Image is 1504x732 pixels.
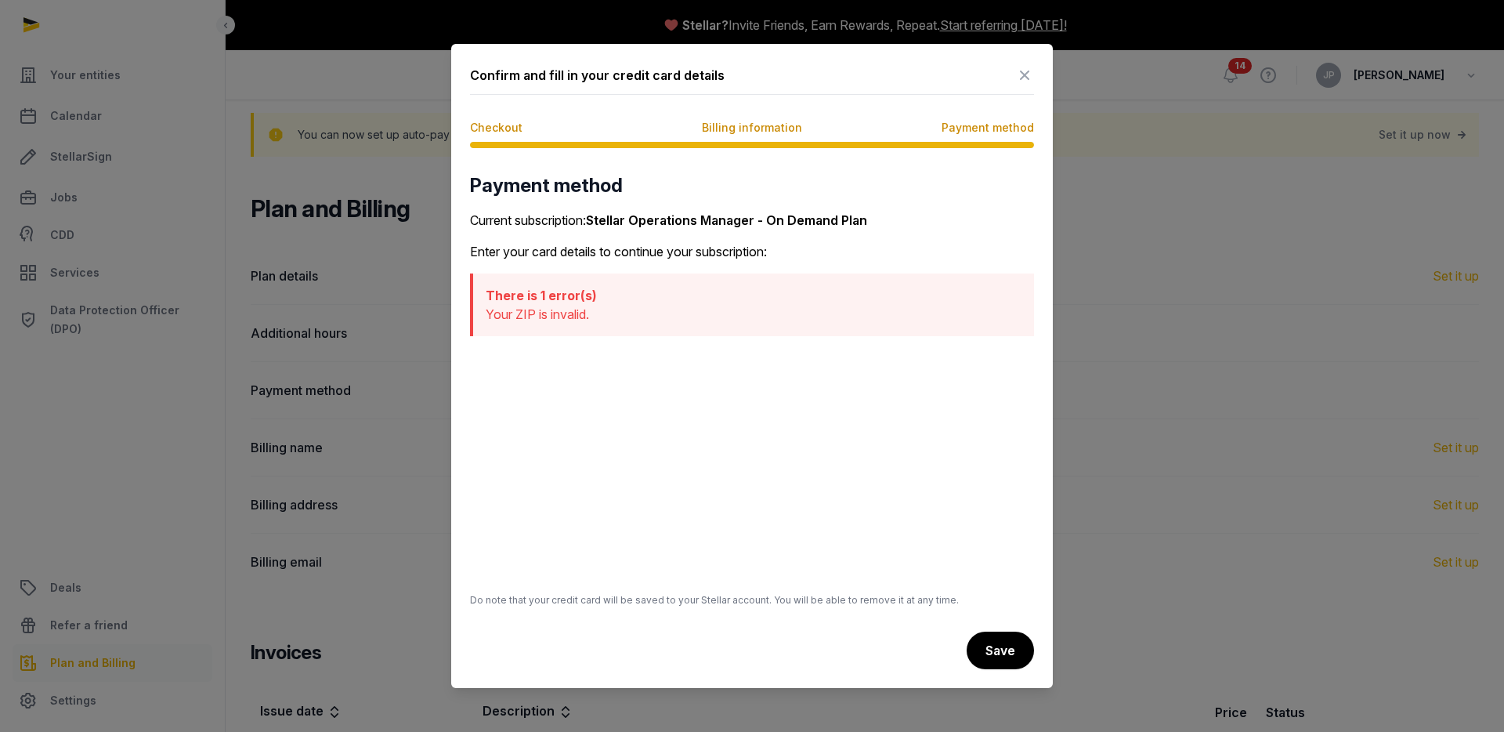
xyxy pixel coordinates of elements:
p: Current subscription: [470,211,1034,230]
p: Enter your card details to continue your subscription: [470,242,1034,261]
iframe: Secure payment input frame [467,346,1037,572]
h2: Payment method [470,173,1034,198]
span: Your ZIP is invalid. [486,306,589,322]
span: Billing information [702,120,802,136]
p: Do note that your credit card will be saved to your Stellar account. You will be able to remove i... [470,594,1034,607]
div: Confirm and fill in your credit card details [470,66,725,85]
iframe: Chat Widget [1426,657,1504,732]
p: There is 1 error(s) [486,286,1021,305]
button: Save [967,632,1034,669]
strong: Stellar Operations Manager - On Demand Plan [586,212,867,228]
span: Payment method [942,120,1034,136]
span: Checkout [470,120,522,136]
